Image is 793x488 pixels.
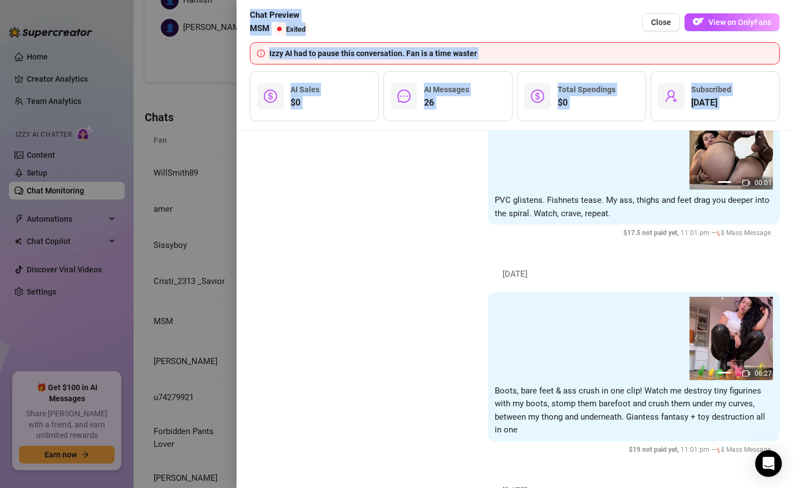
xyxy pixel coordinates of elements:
[494,268,536,281] span: [DATE]
[760,143,769,152] button: next
[694,143,703,152] button: prev
[689,297,773,380] img: media
[531,89,544,103] span: dollar
[424,85,469,94] span: AI Messages
[693,16,704,27] img: OF
[642,13,680,31] button: Close
[623,229,774,237] span: 11:01 pm —
[397,89,411,103] span: message
[755,370,772,377] span: 06:27
[742,179,750,187] span: video-camera
[716,446,771,454] span: 📢 Mass Message
[250,9,313,22] span: Chat Preview
[755,450,782,477] div: Open Intercom Messenger
[716,229,771,237] span: 📢 Mass Message
[495,386,765,435] span: Boots, bare feet & ass crush in one clip! Watch me destroy tiny figurines with my boots, stomp th...
[736,372,745,374] button: 2
[250,22,269,36] span: MSM
[708,18,771,27] span: View on OnlyFans
[286,25,306,33] span: Exited
[623,229,681,237] span: $ 17.5 not paid yet ,
[760,334,769,343] button: next
[736,181,745,183] button: 2
[691,85,731,94] span: Subscribed
[629,446,774,454] span: 11:01 pm —
[424,96,469,109] span: 26
[269,47,772,59] div: Izzy AI had to pause this conversation. Fan is a time waster
[290,96,319,109] span: $0
[629,446,681,454] span: $ 19 not paid yet ,
[558,96,615,109] span: $0
[257,49,265,57] span: info-circle
[264,89,277,103] span: dollar
[755,179,772,187] span: 00:01
[651,18,671,27] span: Close
[664,89,678,103] span: user-add
[558,85,615,94] span: Total Spendings
[684,13,780,32] a: OFView on OnlyFans
[689,106,773,190] img: media
[290,85,319,94] span: AI Sales
[691,96,731,109] span: [DATE]
[684,13,780,31] button: OFView on OnlyFans
[694,334,703,343] button: prev
[742,370,750,377] span: video-camera
[495,195,770,218] span: PVC glistens. Fishnets tease. My ass, thighs and feet drag you deeper into the spiral. Watch, cra...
